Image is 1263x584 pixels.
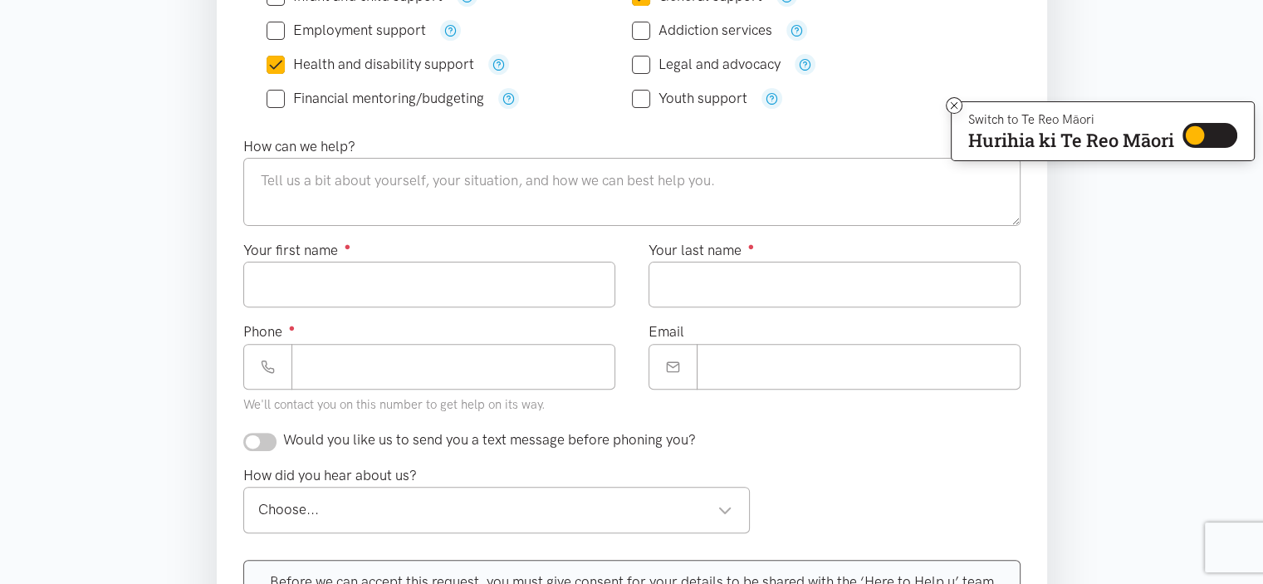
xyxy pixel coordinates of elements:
[243,397,546,412] small: We'll contact you on this number to get help on its way.
[649,239,755,262] label: Your last name
[968,115,1174,125] p: Switch to Te Reo Māori
[243,135,355,158] label: How can we help?
[289,321,296,334] sup: ●
[258,498,733,521] div: Choose...
[632,57,781,71] label: Legal and advocacy
[243,321,296,343] label: Phone
[649,321,684,343] label: Email
[243,239,351,262] label: Your first name
[267,91,484,106] label: Financial mentoring/budgeting
[291,344,615,390] input: Phone number
[243,464,417,487] label: How did you hear about us?
[968,133,1174,148] p: Hurihia ki Te Reo Māori
[632,23,772,37] label: Addiction services
[697,344,1021,390] input: Email
[283,431,696,448] span: Would you like us to send you a text message before phoning you?
[267,57,474,71] label: Health and disability support
[748,240,755,253] sup: ●
[267,23,426,37] label: Employment support
[345,240,351,253] sup: ●
[632,91,747,106] label: Youth support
